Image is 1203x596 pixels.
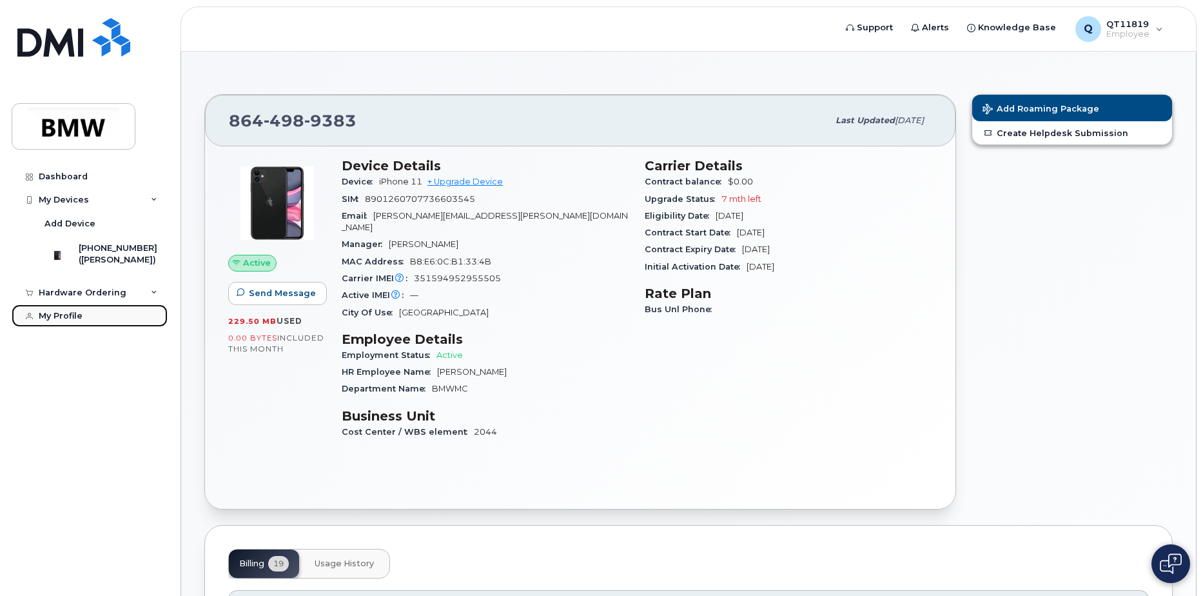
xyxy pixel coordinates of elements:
[342,308,399,317] span: City Of Use
[972,121,1172,144] a: Create Helpdesk Submission
[389,239,458,249] span: [PERSON_NAME]
[249,287,316,299] span: Send Message
[264,111,304,130] span: 498
[342,332,629,347] h3: Employee Details
[432,384,468,393] span: BMWMC
[342,427,474,437] span: Cost Center / WBS element
[410,290,418,300] span: —
[645,177,728,186] span: Contract balance
[243,257,271,269] span: Active
[228,282,327,305] button: Send Message
[304,111,357,130] span: 9383
[414,273,501,283] span: 351594952955505
[342,290,410,300] span: Active IMEI
[342,211,628,232] span: [PERSON_NAME][EMAIL_ADDRESS][PERSON_NAME][DOMAIN_NAME]
[277,316,302,326] span: used
[728,177,753,186] span: $0.00
[474,427,497,437] span: 2044
[410,257,491,266] span: B8:E6:0C:B1:33:4B
[342,408,629,424] h3: Business Unit
[342,239,389,249] span: Manager
[342,177,379,186] span: Device
[228,333,277,343] span: 0.00 Bytes
[747,262,774,272] span: [DATE]
[342,257,410,266] span: MAC Address
[437,367,507,377] span: [PERSON_NAME]
[645,286,932,301] h3: Rate Plan
[365,194,475,204] span: 8901260707736603545
[983,104,1099,116] span: Add Roaming Package
[342,367,437,377] span: HR Employee Name
[342,194,365,204] span: SIM
[645,211,716,221] span: Eligibility Date
[645,244,742,254] span: Contract Expiry Date
[645,194,721,204] span: Upgrade Status
[645,262,747,272] span: Initial Activation Date
[239,164,316,242] img: iPhone_11.jpg
[427,177,503,186] a: + Upgrade Device
[342,384,432,393] span: Department Name
[1160,553,1182,574] img: Open chat
[716,211,743,221] span: [DATE]
[342,273,414,283] span: Carrier IMEI
[742,244,770,254] span: [DATE]
[315,559,374,569] span: Usage History
[737,228,765,237] span: [DATE]
[721,194,761,204] span: 7 mth left
[228,317,277,326] span: 229.50 MB
[379,177,422,186] span: iPhone 11
[399,308,489,317] span: [GEOGRAPHIC_DATA]
[645,158,932,174] h3: Carrier Details
[645,228,737,237] span: Contract Start Date
[342,211,373,221] span: Email
[229,111,357,130] span: 864
[895,115,924,125] span: [DATE]
[436,350,463,360] span: Active
[342,350,436,360] span: Employment Status
[972,95,1172,121] button: Add Roaming Package
[645,304,718,314] span: Bus Unl Phone
[836,115,895,125] span: Last updated
[342,158,629,174] h3: Device Details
